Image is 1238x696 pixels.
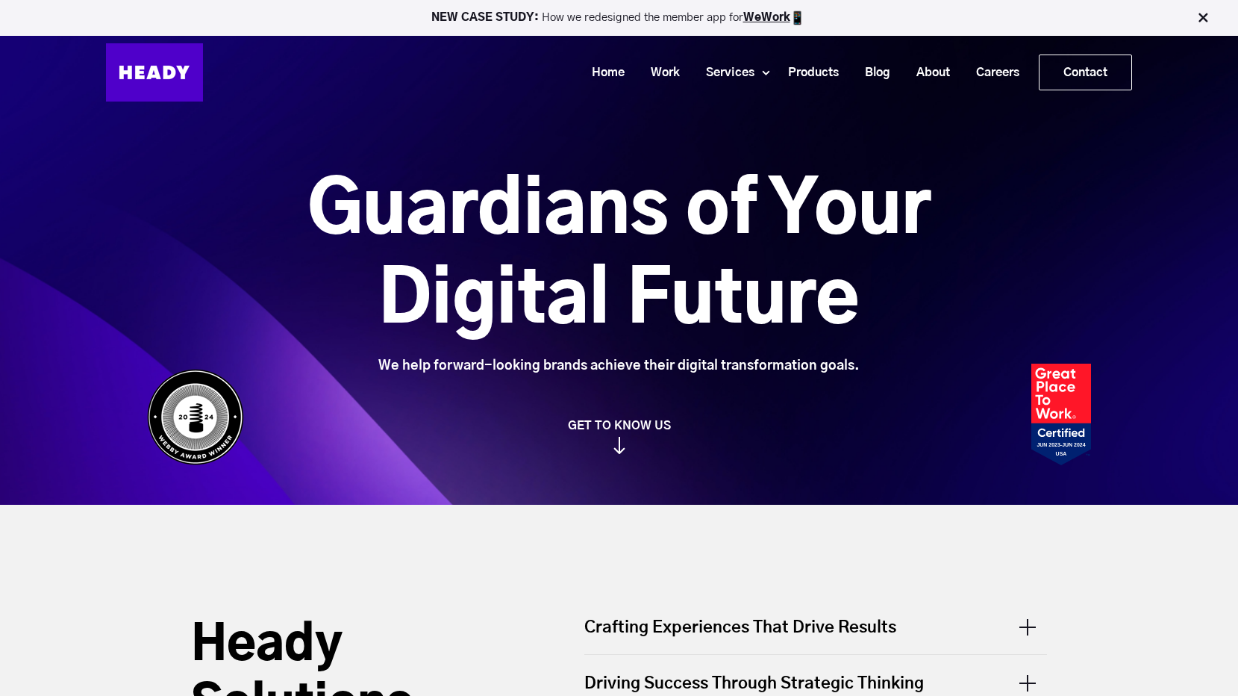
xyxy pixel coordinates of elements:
[584,616,1047,654] div: Crafting Experiences That Drive Results
[573,59,632,87] a: Home
[224,358,1014,374] div: We help forward-looking brands achieve their digital transformation goals.
[7,10,1231,25] p: How we redesigned the member app for
[1031,364,1091,465] img: Heady_2023_Certification_Badge
[224,167,1014,346] h1: Guardians of Your Digital Future
[687,59,762,87] a: Services
[613,437,625,454] img: arrow_down
[147,369,244,465] img: Heady_WebbyAward_Winner-4
[743,12,790,23] a: WeWork
[1040,55,1131,90] a: Contact
[769,59,846,87] a: Products
[846,59,898,87] a: Blog
[632,59,687,87] a: Work
[957,59,1027,87] a: Careers
[898,59,957,87] a: About
[140,418,1098,454] a: GET TO KNOW US
[218,55,1132,90] div: Navigation Menu
[431,12,542,23] strong: NEW CASE STUDY:
[1195,10,1210,25] img: Close Bar
[790,10,805,25] img: app emoji
[106,43,203,102] img: Heady_Logo_Web-01 (1)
